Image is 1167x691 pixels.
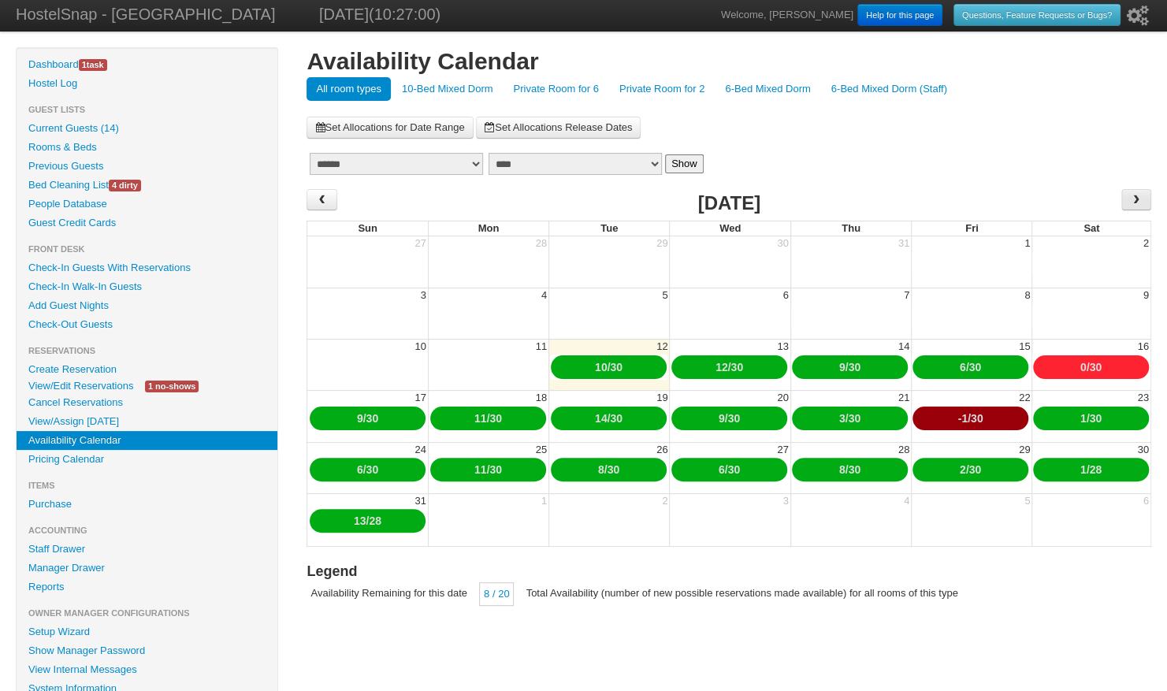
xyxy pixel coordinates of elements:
li: Guest Lists [17,100,277,119]
a: 11 [474,412,487,425]
div: 5 [660,288,669,303]
div: 6 [1142,494,1150,508]
div: 20 [775,391,790,405]
div: 17 [413,391,427,405]
a: 9 [357,412,363,425]
span: 1 [82,60,87,69]
h2: [DATE] [697,189,760,217]
li: Front Desk [17,240,277,258]
a: 9 [719,412,725,425]
div: 18 [534,391,548,405]
div: / [310,509,426,533]
a: View Internal Messages [17,660,277,679]
a: 30 [366,412,379,425]
div: 3 [419,288,428,303]
div: / [1033,458,1149,481]
a: 30 [366,463,379,476]
a: 6 [719,463,725,476]
div: / [1033,407,1149,430]
a: 14 [595,412,608,425]
a: 30 [608,463,620,476]
th: Mon [428,221,548,236]
div: / [792,407,908,430]
i: Setup Wizard [1127,6,1149,26]
a: Pricing Calendar [17,450,277,469]
div: 19 [655,391,669,405]
div: / [792,355,908,379]
a: 28 [1090,463,1102,476]
div: / [310,407,426,430]
div: 2 [1142,236,1150,251]
a: 30 [849,463,861,476]
a: Create Reservation [17,360,277,379]
div: 8 / 20 [479,582,515,606]
li: Items [17,476,277,495]
div: 9 [1142,288,1150,303]
a: Previous Guests [17,157,277,176]
a: Hostel Log [17,74,277,93]
a: 13 [354,515,366,527]
a: 30 [969,463,982,476]
a: Set Allocations Release Dates [476,117,641,139]
a: 0 [1080,361,1087,373]
div: / [551,407,667,430]
div: 28 [897,443,911,457]
div: 10 [413,340,427,354]
div: 12 [655,340,669,354]
button: Show [665,154,704,173]
a: Staff Drawer [17,540,277,559]
a: Show Manager Password [17,641,277,660]
a: 12 [715,361,728,373]
div: 27 [775,443,790,457]
a: 30 [971,412,983,425]
a: Dashboard1task [17,55,277,74]
div: 13 [775,340,790,354]
a: 3 [839,412,846,425]
div: / [671,407,787,430]
div: / [912,458,1028,481]
a: 9 [839,361,846,373]
div: Total Availability (number of new possible reservations made available) for all rooms of this type [522,582,961,604]
div: 25 [534,443,548,457]
a: Current Guests (14) [17,119,277,138]
div: 16 [1136,340,1150,354]
a: 30 [1090,412,1102,425]
div: 27 [413,236,427,251]
h1: Availability Calendar [307,47,1151,76]
th: Wed [669,221,790,236]
li: Owner Manager Configurations [17,604,277,622]
div: 22 [1017,391,1031,405]
div: 24 [413,443,427,457]
span: task [79,59,107,71]
div: / [792,458,908,481]
a: 6-Bed Mixed Dorm (Staff) [822,77,957,101]
span: (10:27:00) [369,6,440,23]
a: 30 [728,463,741,476]
a: All room types [307,77,390,101]
a: Reports [17,578,277,596]
div: / [430,407,546,430]
div: / [1033,355,1149,379]
div: 30 [1136,443,1150,457]
a: Private Room for 2 [610,77,714,101]
a: Guest Credit Cards [17,214,277,232]
div: 1 [1023,236,1031,251]
a: Availability Calendar [17,431,277,450]
a: Questions, Feature Requests or Bugs? [953,4,1121,26]
a: 30 [610,412,623,425]
div: / [551,355,667,379]
div: / [671,355,787,379]
th: Sat [1031,221,1151,236]
h3: Legend [307,561,1151,582]
div: 21 [897,391,911,405]
a: Manager Drawer [17,559,277,578]
a: 10 [595,361,608,373]
a: 1 [1080,463,1087,476]
div: 11 [534,340,548,354]
div: 23 [1136,391,1150,405]
div: 29 [1017,443,1031,457]
div: 4 [902,494,911,508]
div: / [551,458,667,481]
a: 28 [369,515,381,527]
a: Set Allocations for Date Range [307,117,473,139]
